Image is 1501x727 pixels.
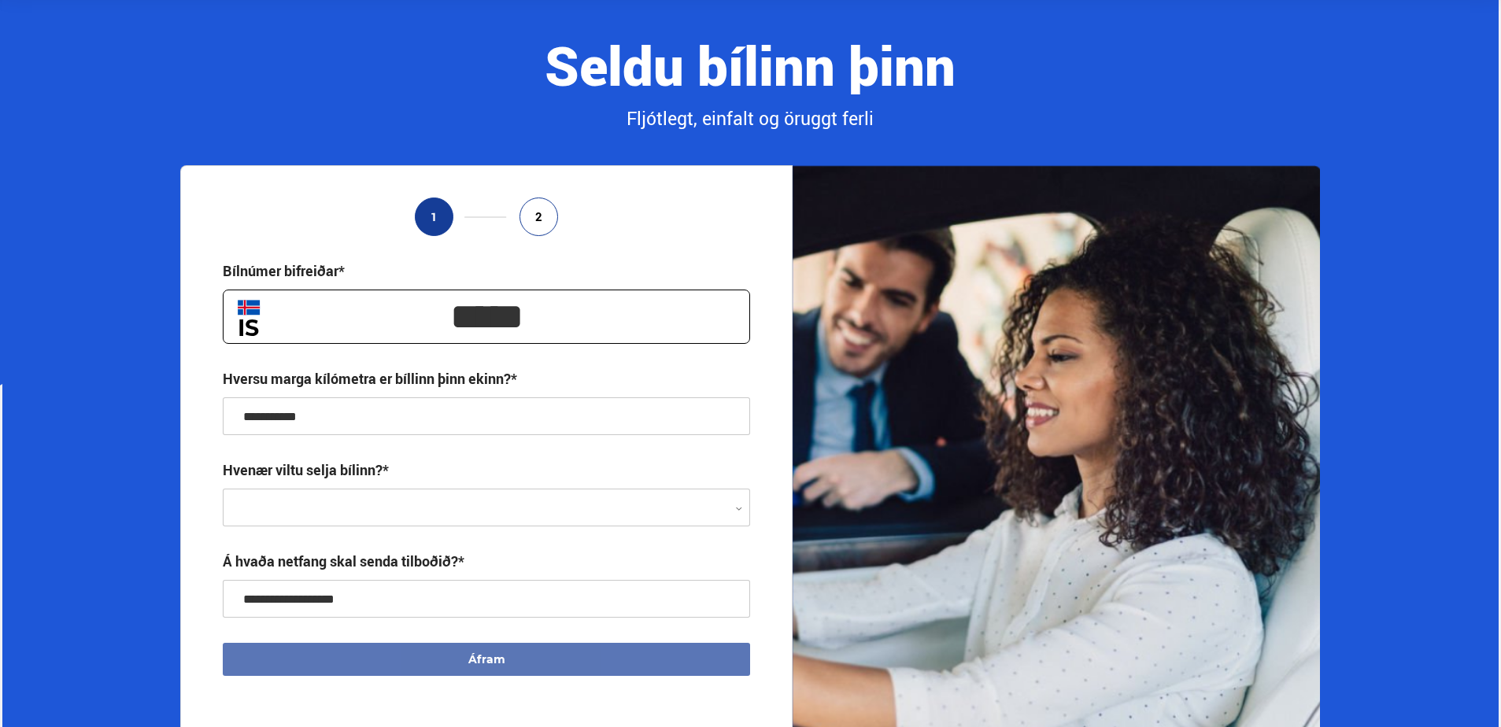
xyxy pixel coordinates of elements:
label: Hvenær viltu selja bílinn?* [223,460,389,479]
div: Hversu marga kílómetra er bíllinn þinn ekinn?* [223,369,517,388]
div: Fljótlegt, einfalt og öruggt ferli [180,105,1320,132]
button: Áfram [223,643,750,676]
span: 2 [535,210,542,223]
div: Bílnúmer bifreiðar* [223,261,345,280]
div: Á hvaða netfang skal senda tilboðið?* [223,552,464,570]
span: 1 [431,210,438,223]
button: Opna LiveChat spjallviðmót [13,6,60,54]
div: Seldu bílinn þinn [180,35,1320,94]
